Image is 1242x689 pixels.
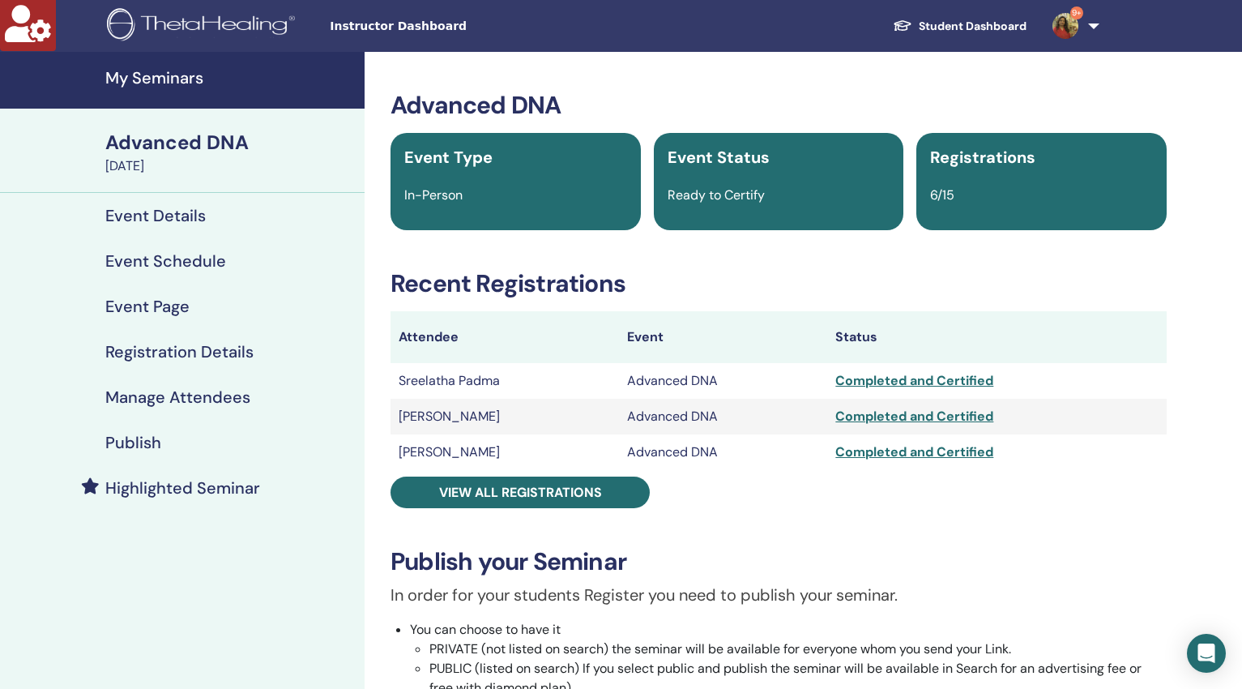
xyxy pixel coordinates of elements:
[930,147,1035,168] span: Registrations
[391,399,619,434] td: [PERSON_NAME]
[105,129,355,156] div: Advanced DNA
[391,363,619,399] td: Sreelatha Padma
[105,387,250,407] h4: Manage Attendees
[1070,6,1083,19] span: 9+
[893,19,912,32] img: graduation-cap-white.svg
[619,363,827,399] td: Advanced DNA
[105,251,226,271] h4: Event Schedule
[96,129,365,176] a: Advanced DNA[DATE]
[835,443,1159,462] div: Completed and Certified
[880,11,1039,41] a: Student Dashboard
[105,342,254,362] h4: Registration Details
[391,434,619,470] td: [PERSON_NAME]
[404,147,493,168] span: Event Type
[107,8,301,45] img: logo.png
[439,484,602,501] span: View all registrations
[105,297,190,316] h4: Event Page
[1052,13,1078,39] img: default.jpg
[930,186,954,203] span: 6/15
[391,91,1167,120] h3: Advanced DNA
[330,18,573,35] span: Instructor Dashboard
[391,477,650,508] a: View all registrations
[827,311,1167,363] th: Status
[835,371,1159,391] div: Completed and Certified
[391,547,1167,576] h3: Publish your Seminar
[668,186,765,203] span: Ready to Certify
[391,583,1167,607] p: In order for your students Register you need to publish your seminar.
[619,434,827,470] td: Advanced DNA
[404,186,463,203] span: In-Person
[835,407,1159,426] div: Completed and Certified
[391,269,1167,298] h3: Recent Registrations
[668,147,770,168] span: Event Status
[619,311,827,363] th: Event
[105,68,355,88] h4: My Seminars
[105,156,355,176] div: [DATE]
[391,311,619,363] th: Attendee
[105,206,206,225] h4: Event Details
[619,399,827,434] td: Advanced DNA
[429,640,1167,659] li: PRIVATE (not listed on search) the seminar will be available for everyone whom you send your Link.
[105,433,161,452] h4: Publish
[105,478,260,498] h4: Highlighted Seminar
[1187,634,1226,673] div: Open Intercom Messenger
